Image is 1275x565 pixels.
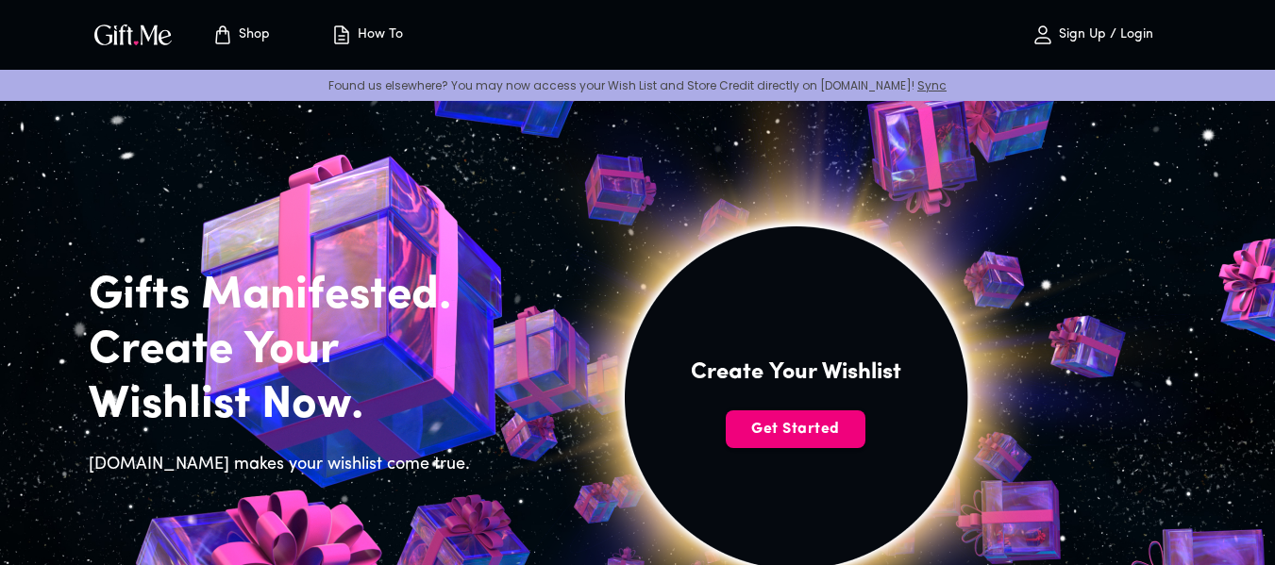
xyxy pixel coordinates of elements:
[89,269,481,324] h2: Gifts Manifested.
[726,410,865,448] button: Get Started
[89,452,481,478] h6: [DOMAIN_NAME] makes your wishlist come true.
[89,378,481,433] h2: Wishlist Now.
[726,419,865,440] span: Get Started
[998,5,1187,65] button: Sign Up / Login
[315,5,419,65] button: How To
[917,77,947,93] a: Sync
[89,24,177,46] button: GiftMe Logo
[89,324,481,378] h2: Create Your
[691,357,901,388] h4: Create Your Wishlist
[1054,27,1153,43] p: Sign Up / Login
[91,21,176,48] img: GiftMe Logo
[189,5,293,65] button: Store page
[15,77,1260,93] p: Found us elsewhere? You may now access your Wish List and Store Credit directly on [DOMAIN_NAME]!
[234,27,270,43] p: Shop
[353,27,403,43] p: How To
[330,24,353,46] img: how-to.svg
